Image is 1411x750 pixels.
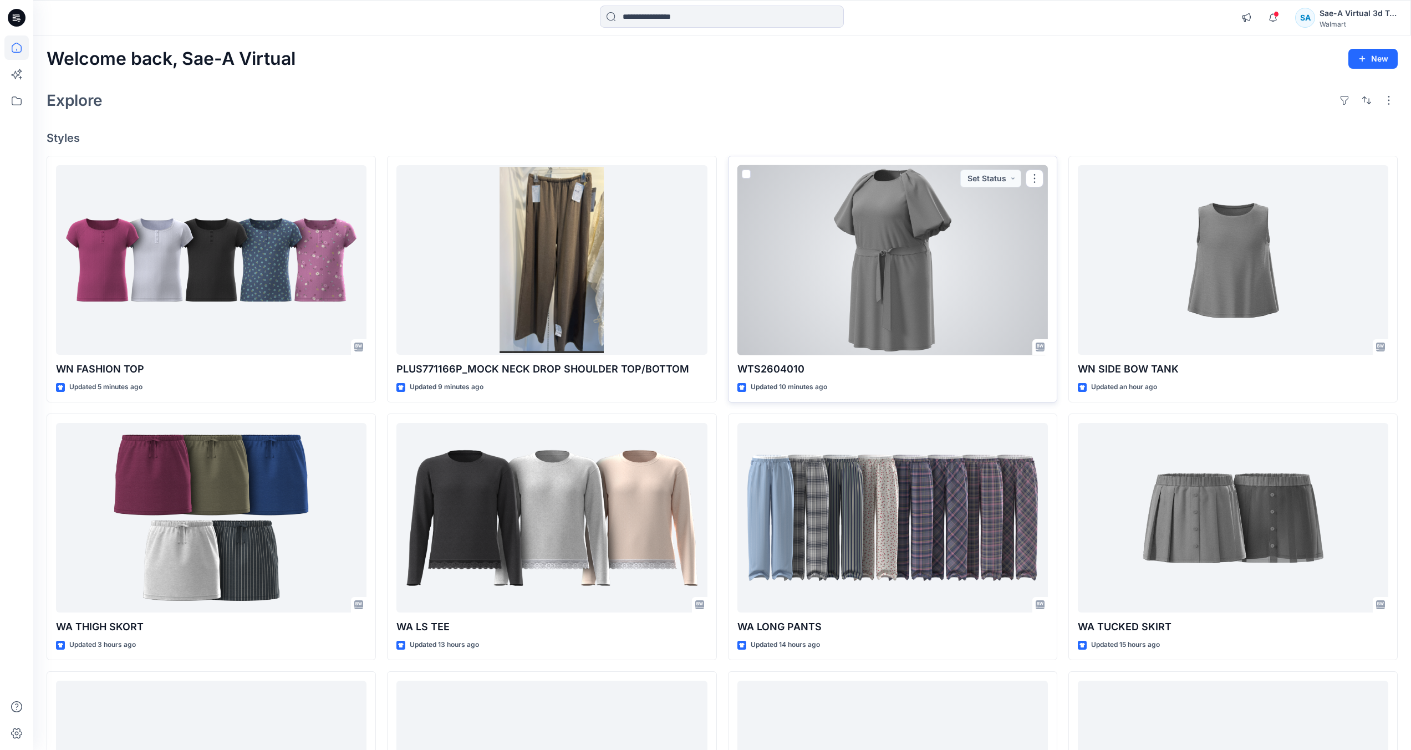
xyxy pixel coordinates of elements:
p: Updated 13 hours ago [410,639,479,651]
p: WA TUCKED SKIRT [1078,619,1388,635]
p: WN SIDE BOW TANK [1078,361,1388,377]
p: Updated 5 minutes ago [69,381,142,393]
p: WA LS TEE [396,619,707,635]
a: PLUS771166P_MOCK NECK DROP SHOULDER TOP/BOTTOM [396,165,707,355]
h4: Styles [47,131,1398,145]
div: Walmart [1320,20,1397,28]
p: WA THIGH SKORT [56,619,366,635]
button: New [1348,49,1398,69]
h2: Explore [47,91,103,109]
p: Updated 14 hours ago [751,639,820,651]
a: WA THIGH SKORT [56,423,366,613]
div: SA [1295,8,1315,28]
p: WA LONG PANTS [737,619,1048,635]
a: WTS2604010 [737,165,1048,355]
p: PLUS771166P_MOCK NECK DROP SHOULDER TOP/BOTTOM [396,361,707,377]
p: Updated 15 hours ago [1091,639,1160,651]
a: WA LS TEE [396,423,707,613]
a: WA TUCKED SKIRT [1078,423,1388,613]
p: Updated 3 hours ago [69,639,136,651]
p: Updated 9 minutes ago [410,381,483,393]
a: WN FASHION TOP [56,165,366,355]
p: WTS2604010 [737,361,1048,377]
div: Sae-A Virtual 3d Team [1320,7,1397,20]
p: WN FASHION TOP [56,361,366,377]
h2: Welcome back, Sae-A Virtual [47,49,296,69]
p: Updated 10 minutes ago [751,381,827,393]
a: WA LONG PANTS [737,423,1048,613]
p: Updated an hour ago [1091,381,1157,393]
a: WN SIDE BOW TANK [1078,165,1388,355]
